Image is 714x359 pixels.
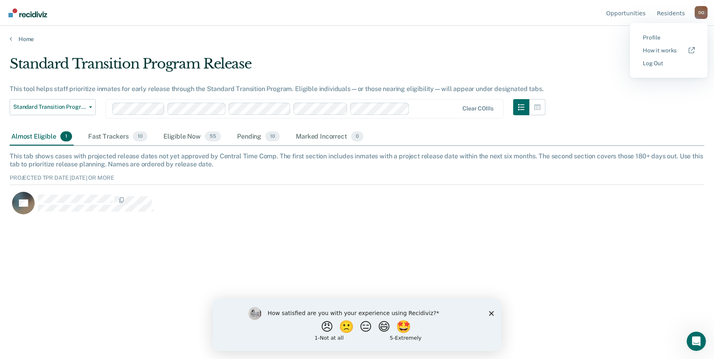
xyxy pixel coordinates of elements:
span: 0 [351,131,363,142]
div: Clear COIIIs [462,105,493,112]
span: 10 [133,131,147,142]
div: CaseloadOpportunityCell-2314555 [10,191,617,224]
div: Marked Incorrect0 [294,128,365,146]
span: Standard Transition Program Release [13,104,86,110]
div: Profile menu [630,23,708,78]
span: 10 [265,131,280,142]
div: Standard Transition Program Release [10,56,545,79]
button: Profile dropdown button [695,6,708,19]
img: Recidiviz [8,8,47,17]
span: 55 [205,131,221,142]
div: Eligible Now55 [162,128,223,146]
iframe: Intercom live chat [687,332,706,351]
button: Standard Transition Program Release [10,99,96,115]
div: This tab shows cases with projected release dates not yet approved by Central Time Comp. The firs... [10,152,704,168]
div: This tool helps staff prioritize inmates for early release through the Standard Transition Progra... [10,85,545,93]
div: Pending10 [235,128,281,146]
div: Almost Eligible1 [10,128,74,146]
a: Log Out [643,60,695,67]
div: Projected TPR date [DATE] or more [10,174,704,185]
iframe: Survey by Kim from Recidiviz [213,299,501,351]
a: How it works [643,47,695,54]
div: Fast Trackers10 [87,128,149,146]
a: Profile [643,34,695,41]
div: D O [695,6,708,19]
span: 1 [60,131,72,142]
a: Home [10,35,704,43]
